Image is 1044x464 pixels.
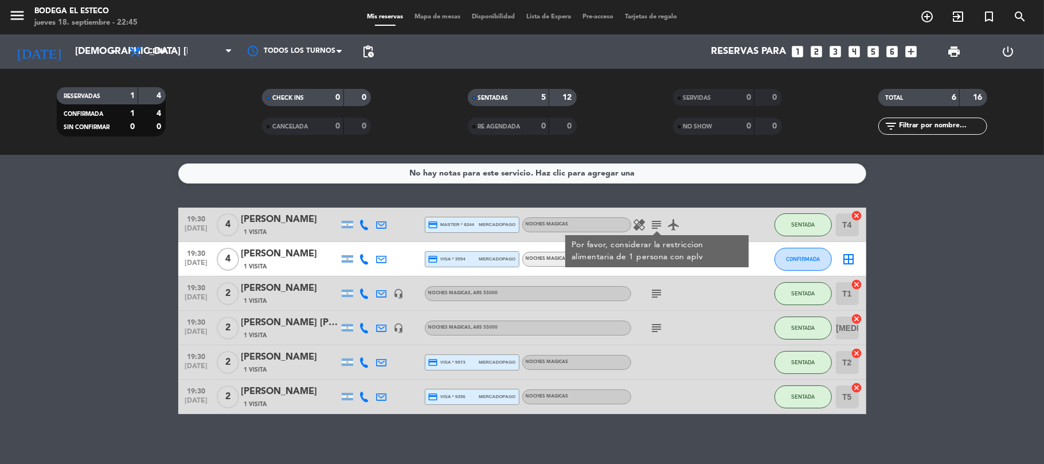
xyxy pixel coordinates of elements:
strong: 0 [362,93,369,102]
i: credit_card [428,220,439,230]
button: SENTADA [775,282,832,305]
span: [DATE] [182,259,211,272]
i: cancel [851,348,863,359]
i: turned_in_not [982,10,996,24]
span: print [947,45,961,59]
button: SENTADA [775,385,832,408]
i: healing [633,218,647,232]
span: [DATE] [182,225,211,238]
i: headset_mic [394,323,404,333]
span: 2 [217,282,239,305]
span: [DATE] [182,397,211,410]
span: 1 Visita [244,365,267,375]
i: subject [650,218,664,232]
span: 1 Visita [244,228,267,237]
span: 19:30 [182,349,211,362]
button: SENTADA [775,351,832,374]
strong: 0 [130,123,135,131]
strong: 6 [952,93,956,102]
span: 1 Visita [244,262,267,271]
i: looks_one [791,44,806,59]
strong: 5 [541,93,546,102]
button: CONFIRMADA [775,248,832,271]
i: looks_5 [866,44,881,59]
span: CHECK INS [272,95,304,101]
div: [PERSON_NAME] [241,212,339,227]
button: menu [9,7,26,28]
span: SENTADA [791,290,815,297]
span: 1 Visita [244,400,267,409]
span: NOCHES MAGICAS [428,291,498,295]
strong: 0 [567,122,574,130]
i: cancel [851,279,863,290]
span: 1 Visita [244,297,267,306]
span: 19:30 [182,315,211,328]
span: [DATE] [182,328,211,341]
span: CONFIRMADA [64,111,103,117]
strong: 16 [973,93,984,102]
strong: 0 [541,122,546,130]
strong: 4 [157,110,163,118]
i: add_box [904,44,919,59]
span: SENTADAS [478,95,509,101]
i: search [1013,10,1027,24]
i: looks_6 [885,44,900,59]
span: CANCELADA [272,124,308,130]
span: SENTADA [791,393,815,400]
span: 4 [217,213,239,236]
span: 19:30 [182,246,211,259]
div: [PERSON_NAME] [PERSON_NAME] [241,315,339,330]
button: SENTADA [775,213,832,236]
strong: 12 [562,93,574,102]
div: [PERSON_NAME] [241,350,339,365]
i: subject [650,287,664,301]
span: SENTADA [791,325,815,331]
button: SENTADA [775,317,832,340]
span: [DATE] [182,294,211,307]
span: Cena [148,48,168,56]
span: 4 [217,248,239,271]
i: arrow_drop_down [107,45,120,59]
span: 19:30 [182,212,211,225]
div: No hay notas para este servicio. Haz clic para agregar una [409,167,635,180]
span: Reservas para [711,46,787,57]
span: visa * 9356 [428,392,466,402]
strong: 0 [336,122,341,130]
span: Mapa de mesas [409,14,466,20]
strong: 0 [157,123,163,131]
i: looks_4 [847,44,862,59]
i: headset_mic [394,288,404,299]
span: mercadopago [479,358,515,366]
input: Filtrar por nombre... [898,120,987,132]
span: , ARS 55000 [471,325,498,330]
span: mercadopago [479,393,515,400]
span: 2 [217,317,239,340]
div: [PERSON_NAME] [241,384,339,399]
span: visa * 3554 [428,254,466,264]
strong: 1 [130,110,135,118]
span: Mis reservas [361,14,409,20]
strong: 0 [746,93,751,102]
strong: 4 [157,92,163,100]
span: master * 8244 [428,220,475,230]
div: Bodega El Esteco [34,6,138,17]
i: cancel [851,210,863,221]
span: Tarjetas de regalo [619,14,683,20]
span: mercadopago [479,221,515,228]
span: 1 Visita [244,331,267,340]
i: looks_3 [828,44,843,59]
span: NOCHES MAGICAS [526,394,569,399]
div: LOG OUT [981,34,1035,69]
i: cancel [851,313,863,325]
i: credit_card [428,392,439,402]
span: visa * 9973 [428,357,466,368]
span: Lista de Espera [521,14,577,20]
strong: 0 [772,122,779,130]
i: credit_card [428,357,439,368]
span: NO SHOW [683,124,713,130]
div: jueves 18. septiembre - 22:45 [34,17,138,29]
i: power_settings_new [1002,45,1015,59]
span: SENTADA [791,359,815,365]
span: SERVIDAS [683,95,711,101]
span: NOCHES MAGICAS [526,222,569,227]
